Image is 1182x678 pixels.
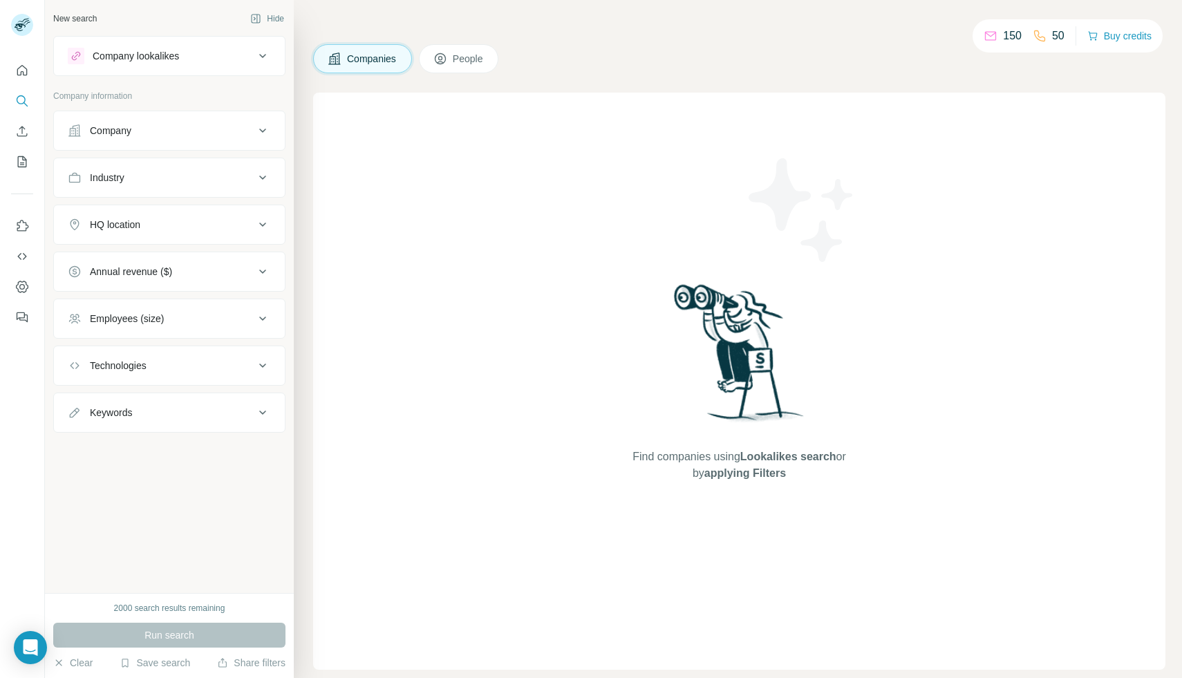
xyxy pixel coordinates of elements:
button: Employees (size) [54,302,285,335]
h4: Search [313,17,1165,36]
button: Industry [54,161,285,194]
div: Open Intercom Messenger [14,631,47,664]
span: applying Filters [704,467,786,479]
div: Industry [90,171,124,185]
button: Company [54,114,285,147]
div: Annual revenue ($) [90,265,172,279]
img: Surfe Illustration - Woman searching with binoculars [668,281,812,435]
div: Company lookalikes [93,49,179,63]
button: Search [11,88,33,113]
button: Company lookalikes [54,39,285,73]
button: Hide [241,8,294,29]
div: Company [90,124,131,138]
button: My lists [11,149,33,174]
button: Share filters [217,656,285,670]
div: Keywords [90,406,132,420]
div: Employees (size) [90,312,164,326]
span: Find companies using or by [628,449,850,482]
button: Feedback [11,305,33,330]
button: Enrich CSV [11,119,33,144]
button: Use Surfe on LinkedIn [11,214,33,238]
button: Annual revenue ($) [54,255,285,288]
button: Dashboard [11,274,33,299]
img: Surfe Illustration - Stars [740,148,864,272]
p: 50 [1052,28,1064,44]
p: 150 [1003,28,1022,44]
button: Save search [120,656,190,670]
button: HQ location [54,208,285,241]
div: HQ location [90,218,140,232]
button: Clear [53,656,93,670]
button: Use Surfe API [11,244,33,269]
div: New search [53,12,97,25]
div: Technologies [90,359,147,373]
p: Company information [53,90,285,102]
button: Keywords [54,396,285,429]
span: Companies [347,52,397,66]
button: Technologies [54,349,285,382]
span: Lookalikes search [740,451,836,462]
button: Buy credits [1087,26,1152,46]
span: People [453,52,485,66]
button: Quick start [11,58,33,83]
div: 2000 search results remaining [114,602,225,614]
